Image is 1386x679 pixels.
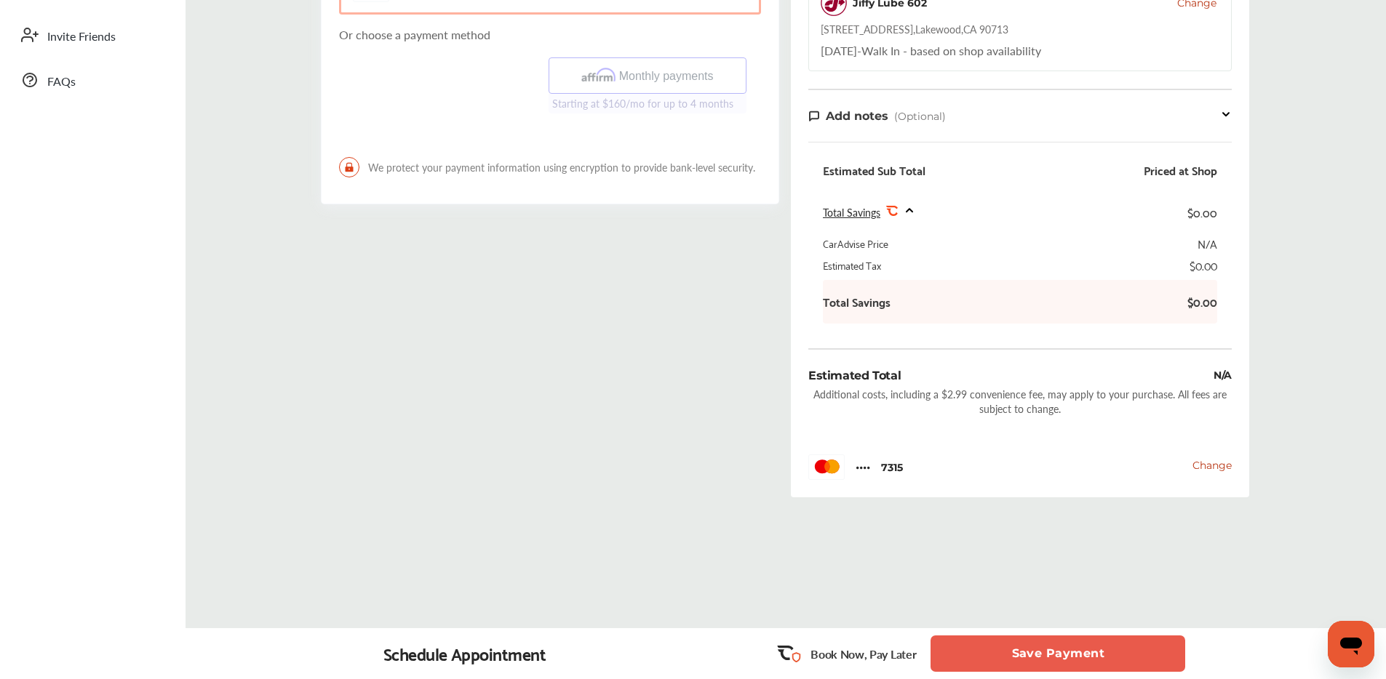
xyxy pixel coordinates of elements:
[13,61,171,99] a: FAQs
[823,205,880,220] span: Total Savings
[811,646,916,662] p: Book Now, Pay Later
[1192,459,1232,472] span: Change
[1214,367,1232,384] div: N/A
[339,26,761,43] p: Or choose a payment method
[13,16,171,54] a: Invite Friends
[47,28,116,47] span: Invite Friends
[823,163,925,177] div: Estimated Sub Total
[1174,294,1217,309] b: $0.00
[1328,621,1374,667] iframe: Button to launch messaging window
[821,22,1008,36] div: [STREET_ADDRESS] , Lakewood , CA 90713
[808,387,1232,416] div: Additional costs, including a $2.99 convenience fee, may apply to your purchase. All fees are sub...
[881,461,903,474] span: 7315
[339,157,761,177] span: We protect your payment information using encryption to provide bank-level security.
[47,73,76,92] span: FAQs
[931,635,1185,672] button: Save Payment
[1187,202,1217,222] div: $0.00
[339,157,359,177] img: LockIcon.bb451512.svg
[894,110,946,123] span: (Optional)
[823,294,891,309] b: Total Savings
[823,258,881,273] div: Estimated Tax
[821,42,857,59] span: [DATE]
[808,110,820,122] img: note-icon.db9493fa.svg
[808,367,901,384] div: Estimated Total
[857,42,861,59] span: -
[808,454,845,480] img: MasterCard.svg
[383,643,546,664] div: Schedule Appointment
[1190,258,1217,273] div: $0.00
[856,460,870,474] span: 7315
[1144,163,1217,177] div: Priced at Shop
[826,109,888,123] span: Add notes
[1198,236,1217,251] div: N/A
[821,42,1041,59] div: Walk In - based on shop availability
[823,236,888,251] div: CarAdvise Price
